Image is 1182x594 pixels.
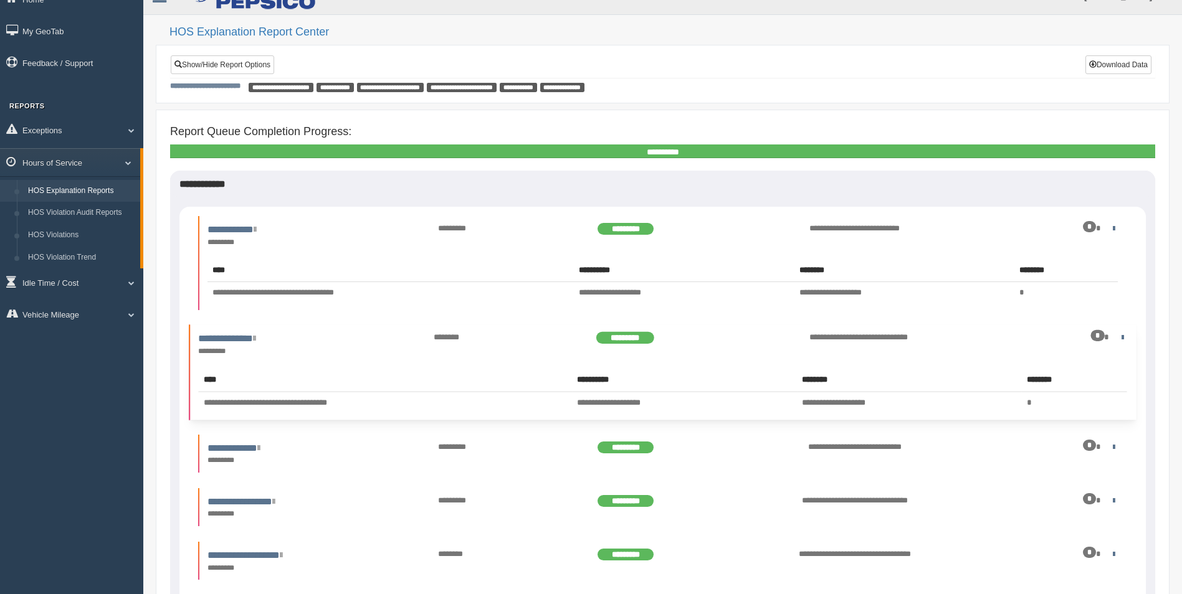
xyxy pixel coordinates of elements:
li: Expand [198,435,1127,473]
h2: HOS Explanation Report Center [169,26,1170,39]
li: Expand [198,216,1127,309]
h4: Report Queue Completion Progress: [170,126,1155,138]
li: Expand [198,488,1127,526]
li: Expand [189,324,1137,420]
a: Show/Hide Report Options [171,55,274,74]
li: Expand [198,542,1127,580]
button: Download Data [1085,55,1151,74]
a: HOS Explanation Reports [22,180,140,202]
a: HOS Violations [22,224,140,247]
a: HOS Violation Trend [22,247,140,269]
a: HOS Violation Audit Reports [22,202,140,224]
